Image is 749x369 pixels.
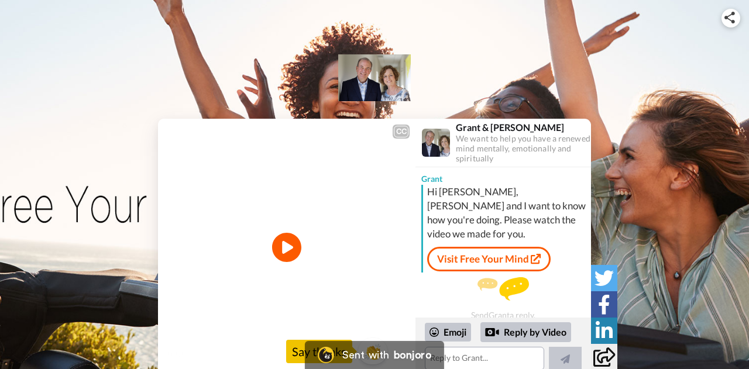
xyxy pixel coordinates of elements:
[195,347,216,361] span: 1:01
[724,12,735,23] img: ic_share.svg
[415,277,591,320] div: Send Grant a reply.
[166,347,187,361] span: 0:00
[305,341,444,369] a: Bonjoro LogoSent withbonjoro
[456,134,590,163] div: We want to help you have a renewed mind mentally, emotionally and spiritually
[477,277,529,301] img: message.svg
[189,347,193,361] span: /
[415,167,591,185] div: Grant
[485,325,499,339] div: Reply by Video
[480,322,571,342] div: Reply by Video
[394,126,408,137] div: CC
[286,340,352,363] div: Say thanks
[422,129,450,157] img: Profile Image
[358,338,387,364] button: 👏
[427,247,551,271] a: Visit Free Your Mind
[342,350,389,360] div: Sent with
[456,122,590,133] div: Grant & [PERSON_NAME]
[318,347,334,363] img: Bonjoro Logo
[394,350,431,360] div: bonjoro
[427,185,588,241] div: Hi [PERSON_NAME], [PERSON_NAME] and I want to know how you're doing. Please watch the video we ma...
[338,54,410,101] img: logo
[425,323,471,342] div: Emoji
